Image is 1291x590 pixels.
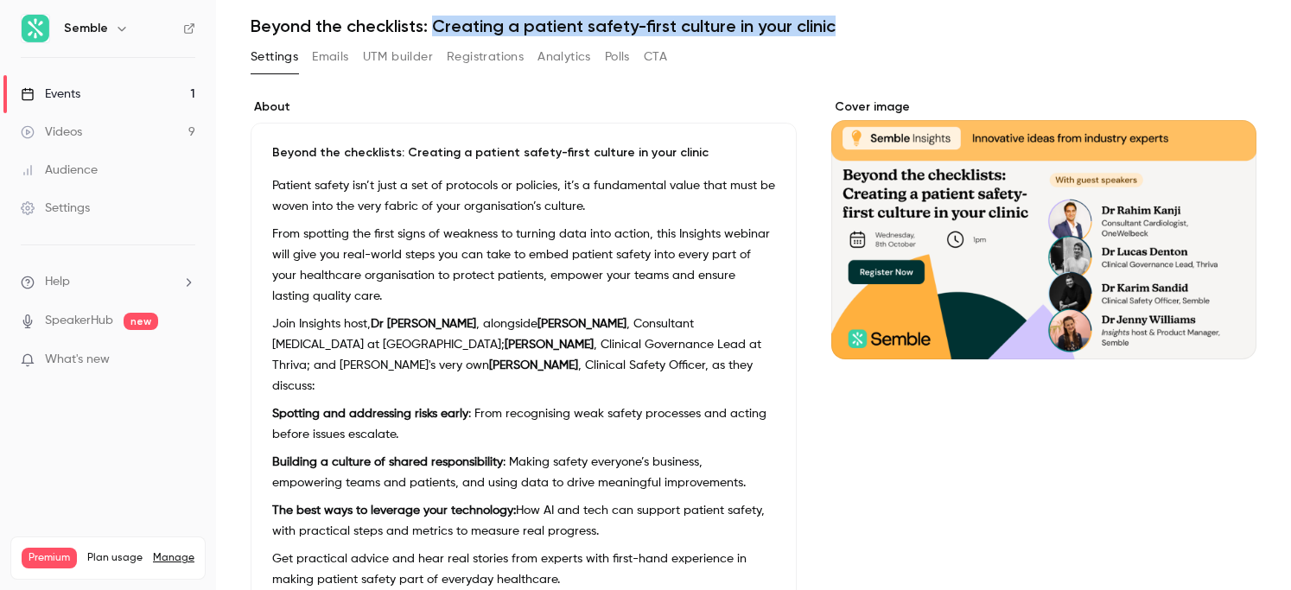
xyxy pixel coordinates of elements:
[537,43,591,71] button: Analytics
[21,200,90,217] div: Settings
[272,314,775,397] p: Join Insights host, , alongside , Consultant [MEDICAL_DATA] at [GEOGRAPHIC_DATA]; , Clinical Gove...
[272,403,775,445] p: : From recognising weak safety processes and acting before issues escalate.
[22,548,77,568] span: Premium
[489,359,578,371] strong: [PERSON_NAME]
[45,273,70,291] span: Help
[22,15,49,42] img: Semble
[45,351,110,369] span: What's new
[505,339,594,351] strong: [PERSON_NAME]
[251,98,797,116] label: About
[272,452,775,493] p: : Making safety everyone’s business, empowering teams and patients, and using data to drive meani...
[64,20,108,37] h6: Semble
[272,456,503,468] strong: Building a culture of shared responsibility
[21,124,82,141] div: Videos
[605,43,630,71] button: Polls
[363,43,433,71] button: UTM builder
[251,16,1256,36] h1: Beyond the checklists: Creating a patient safety-first culture in your clinic
[21,273,195,291] li: help-dropdown-opener
[272,175,775,217] p: Patient safety isn’t just a set of protocols or policies, it’s a fundamental value that must be w...
[153,551,194,565] a: Manage
[312,43,348,71] button: Emails
[272,549,775,590] p: Get practical advice and hear real stories from experts with first-hand experience in making pati...
[272,500,775,542] p: How AI and tech can support patient safety, with practical steps and metrics to measure real prog...
[272,408,468,420] strong: Spotting and addressing risks early
[272,144,775,162] p: Beyond the checklists: Creating a patient safety-first culture in your clinic
[272,504,516,517] strong: The best ways to leverage your technology:
[831,98,1256,116] label: Cover image
[644,43,667,71] button: CTA
[371,318,476,330] strong: Dr [PERSON_NAME]
[831,98,1256,359] section: Cover image
[447,43,524,71] button: Registrations
[175,352,195,368] iframe: Noticeable Trigger
[87,551,143,565] span: Plan usage
[124,313,158,330] span: new
[537,318,626,330] strong: [PERSON_NAME]
[45,312,113,330] a: SpeakerHub
[21,162,98,179] div: Audience
[272,224,775,307] p: From spotting the first signs of weakness to turning data into action, this Insights webinar will...
[21,86,80,103] div: Events
[251,43,298,71] button: Settings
